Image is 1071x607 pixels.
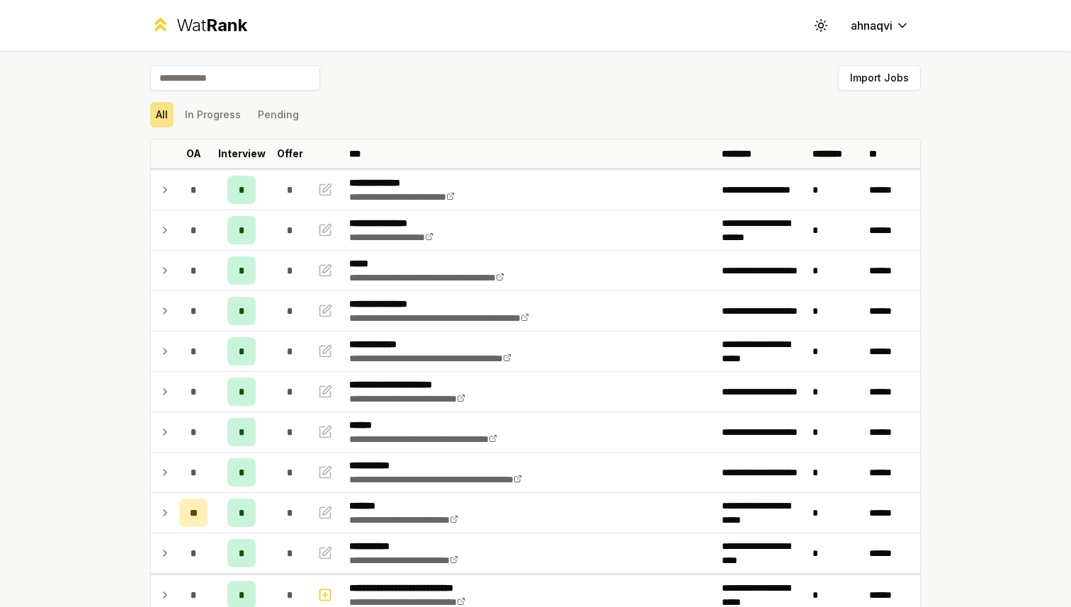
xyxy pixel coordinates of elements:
p: Offer [277,147,303,161]
a: WatRank [150,14,247,37]
button: ahnaqvi [839,13,921,38]
span: ahnaqvi [851,17,892,34]
p: OA [186,147,201,161]
span: Rank [206,15,247,35]
button: Pending [252,102,305,127]
button: Import Jobs [838,65,921,91]
div: Wat [176,14,247,37]
p: Interview [218,147,266,161]
button: In Progress [179,102,246,127]
button: All [150,102,174,127]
